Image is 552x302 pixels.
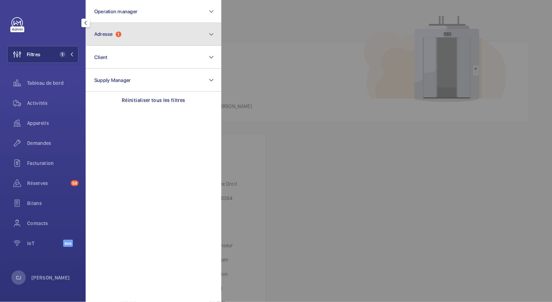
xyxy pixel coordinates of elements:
span: 1 [60,52,65,57]
span: Facturation [27,160,79,167]
span: 58 [71,180,79,186]
span: Réserves [27,180,68,187]
span: Filtres [27,51,40,58]
span: Beta [63,240,73,247]
p: [PERSON_NAME] [31,274,70,281]
span: Contacts [27,220,79,227]
span: Bilans [27,200,79,207]
button: Filtres1 [7,46,79,63]
span: Demandes [27,140,79,147]
span: Tableau de bord [27,79,79,87]
span: IoT [27,240,63,247]
span: Activités [27,99,79,107]
span: Appareils [27,120,79,127]
p: CJ [16,274,21,281]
